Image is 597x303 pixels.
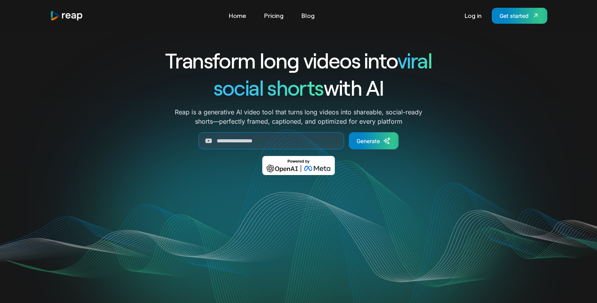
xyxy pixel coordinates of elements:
span: viral [397,47,432,73]
img: Powered by OpenAI & Meta [262,156,335,175]
a: Pricing [260,9,287,22]
a: Blog [298,9,319,22]
a: Home [225,9,250,22]
h1: Transform long videos into [137,47,460,74]
img: reap logo [50,11,84,21]
a: Log in [461,9,486,22]
form: Generate Form [137,132,460,149]
a: Generate [349,132,399,149]
a: Get started [492,8,547,24]
span: social shorts [214,75,324,100]
h1: with AI [137,74,460,101]
div: Get started [500,12,529,20]
p: Reap is a generative AI video tool that turns long videos into shareable, social-ready shorts—per... [175,107,422,126]
a: home [50,11,84,21]
div: Generate [357,137,380,145]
